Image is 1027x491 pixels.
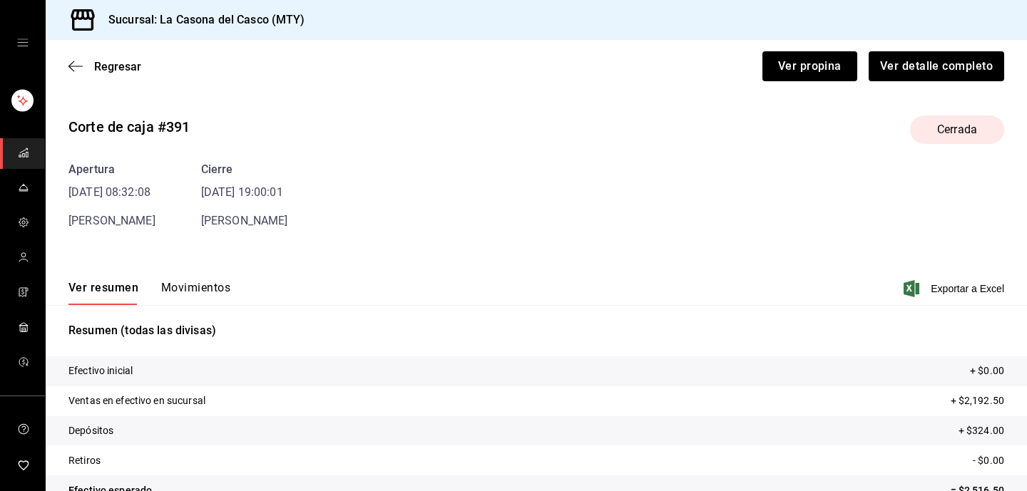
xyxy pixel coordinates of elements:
[973,453,1004,468] p: - $0.00
[17,37,29,48] button: open drawer
[161,281,230,305] button: Movimientos
[68,161,155,178] div: Apertura
[97,11,305,29] h3: Sucursal: La Casona del Casco (MTY)
[906,280,1004,297] button: Exportar a Excel
[68,363,133,378] p: Efectivo inicial
[929,121,986,138] span: Cerrada
[68,453,101,468] p: Retiros
[970,363,1004,378] p: + $0.00
[762,51,857,81] button: Ver propina
[201,184,288,201] time: [DATE] 19:00:01
[68,184,155,201] time: [DATE] 08:32:08
[68,322,1004,339] p: Resumen (todas las divisas)
[951,393,1004,408] p: + $2,192.50
[68,393,205,408] p: Ventas en efectivo en sucursal
[68,281,230,305] div: navigation tabs
[201,161,288,178] div: Cierre
[68,116,190,138] div: Corte de caja #391
[959,423,1004,438] p: + $324.00
[869,51,1004,81] button: Ver detalle completo
[68,423,113,438] p: Depósitos
[68,60,141,73] button: Regresar
[68,281,138,305] button: Ver resumen
[94,60,141,73] span: Regresar
[68,214,155,227] span: [PERSON_NAME]
[201,214,288,227] span: [PERSON_NAME]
